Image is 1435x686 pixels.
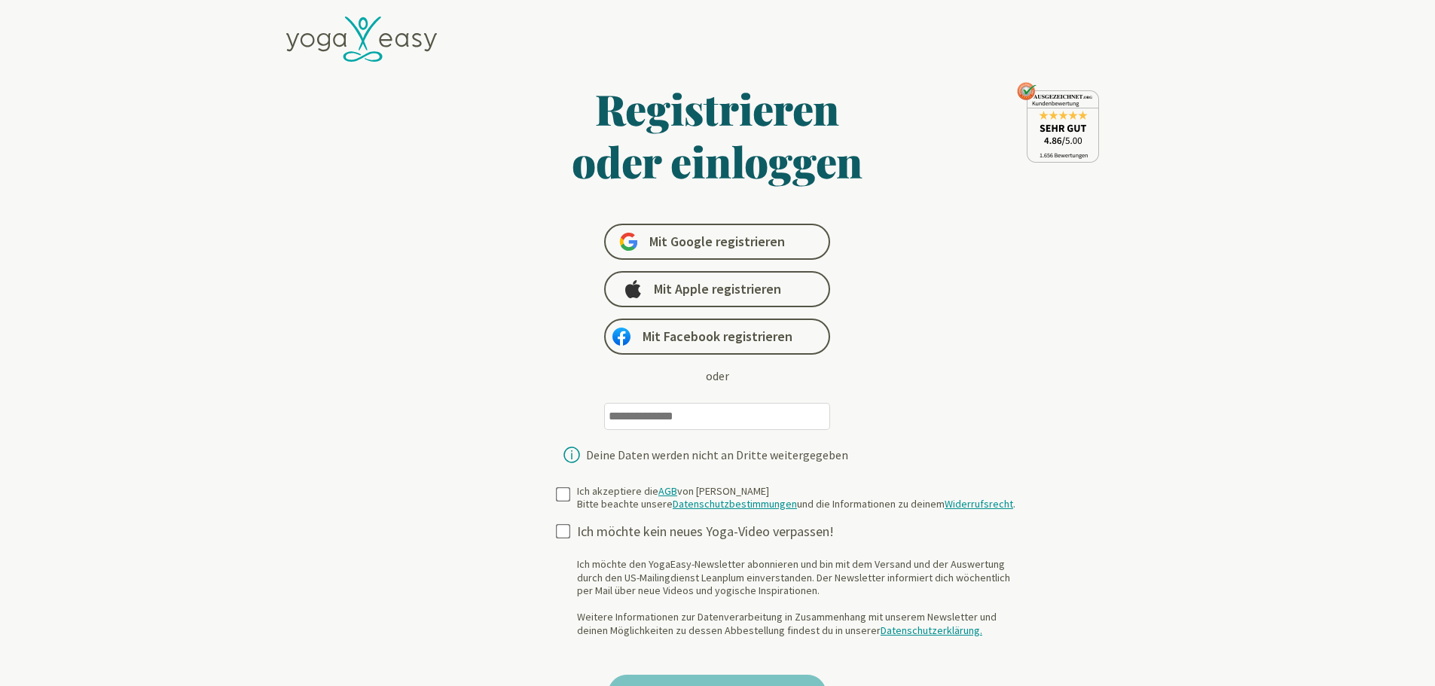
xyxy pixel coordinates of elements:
span: Mit Facebook registrieren [643,328,792,346]
a: Mit Facebook registrieren [604,319,830,355]
img: ausgezeichnet_seal.png [1017,82,1099,163]
div: oder [706,367,729,385]
div: Ich möchte kein neues Yoga-Video verpassen! [577,523,1027,541]
div: Deine Daten werden nicht an Dritte weitergegeben [586,449,848,461]
a: AGB [658,484,677,498]
span: Mit Google registrieren [649,233,785,251]
div: Ich akzeptiere die von [PERSON_NAME] Bitte beachte unsere und die Informationen zu deinem . [577,485,1015,511]
a: Widerrufsrecht [945,497,1013,511]
a: Mit Google registrieren [604,224,830,260]
h1: Registrieren oder einloggen [426,82,1009,188]
span: Mit Apple registrieren [654,280,781,298]
a: Datenschutzbestimmungen [673,497,797,511]
a: Mit Apple registrieren [604,271,830,307]
div: Ich möchte den YogaEasy-Newsletter abonnieren und bin mit dem Versand und der Auswertung durch de... [577,558,1027,637]
a: Datenschutzerklärung. [881,623,982,637]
